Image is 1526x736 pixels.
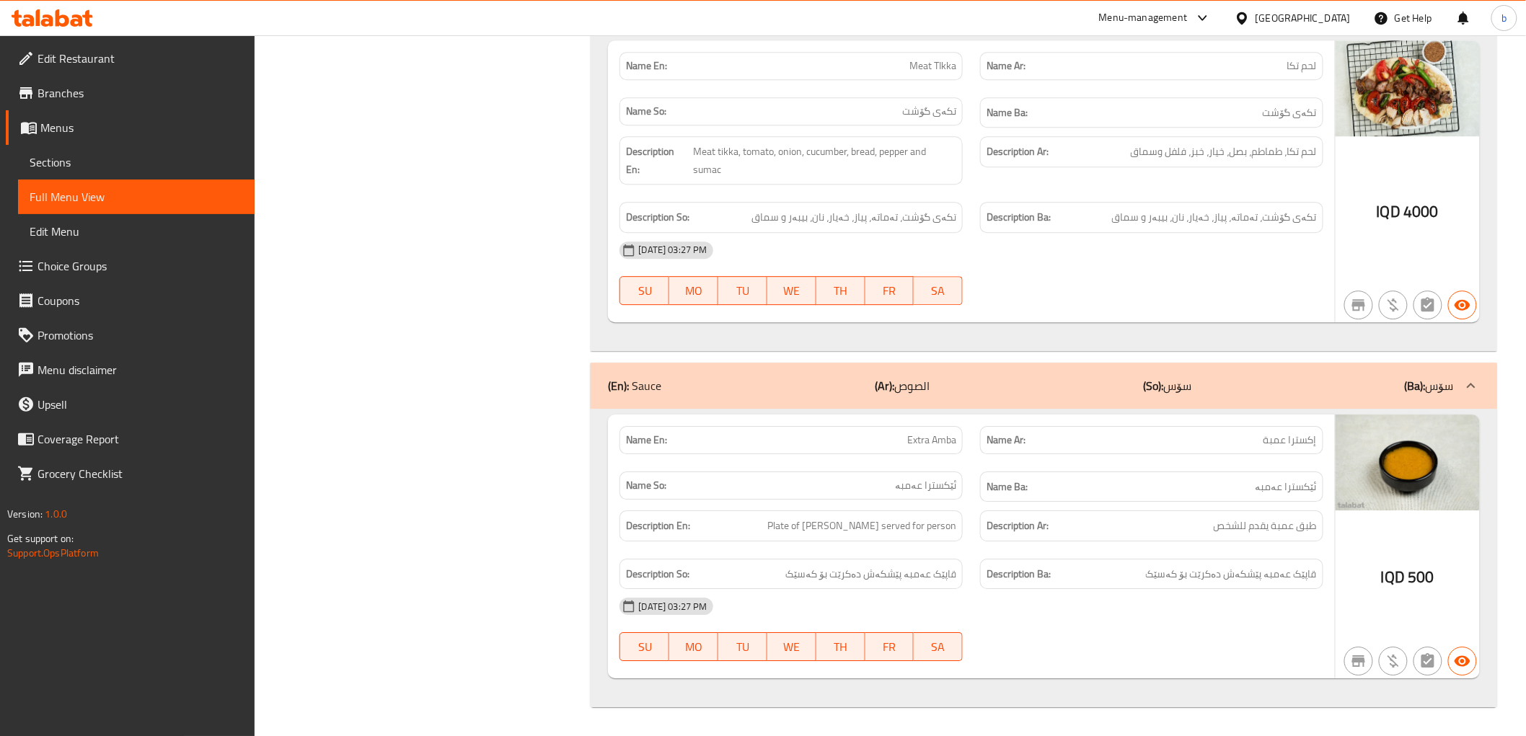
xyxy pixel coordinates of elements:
[619,632,669,661] button: SU
[6,353,255,387] a: Menu disclaimer
[1263,433,1317,448] span: إكسترا عمبة
[1344,647,1373,675] button: Not branch specific item
[1256,10,1351,26] div: [GEOGRAPHIC_DATA]
[987,208,1051,226] strong: Description Ba:
[38,361,243,378] span: Menu disclaimer
[608,375,629,396] b: (En):
[1287,58,1317,74] span: لحم تكا
[626,565,689,583] strong: Description So:
[987,104,1028,122] strong: Name Ba:
[1099,9,1188,27] div: Menu-management
[871,280,909,301] span: FR
[626,637,663,657] span: SU
[987,478,1028,496] strong: Name Ba:
[724,280,762,301] span: TU
[675,637,713,657] span: MO
[987,565,1051,583] strong: Description Ba:
[669,632,718,661] button: MO
[669,276,718,305] button: MO
[767,276,816,305] button: WE
[626,478,666,493] strong: Name So:
[914,276,963,305] button: SA
[875,375,894,396] b: (Ar):
[626,280,663,301] span: SU
[1344,291,1373,319] button: Not branch specific item
[1336,40,1480,136] img: Meat_Tikka638958796856546597.jpg
[18,214,255,249] a: Edit Menu
[30,154,243,171] span: Sections
[6,456,255,491] a: Grocery Checklist
[1413,647,1442,675] button: Not has choices
[6,41,255,76] a: Edit Restaurant
[632,243,713,257] span: [DATE] 03:27 PM
[919,280,957,301] span: SA
[693,143,956,178] span: Meat tikka, tomato, onion, cucumber, bread, pepper and sumac
[871,637,909,657] span: FR
[816,276,865,305] button: TH
[675,280,713,301] span: MO
[1501,10,1507,26] span: b
[38,430,243,448] span: Coverage Report
[909,58,956,74] span: Meat TIkka
[30,223,243,240] span: Edit Menu
[773,637,811,657] span: WE
[895,478,956,493] span: ئێکسترا عەمبە
[816,632,865,661] button: TH
[1143,375,1163,396] b: (So):
[7,505,43,523] span: Version:
[767,632,816,661] button: WE
[45,505,67,523] span: 1.0.0
[1381,563,1405,591] span: IQD
[875,377,930,394] p: الصوص
[1112,208,1317,226] span: تکەی گۆشت، تەماتە، پیاز، خەیار، نان، بیبەر و سماق
[6,110,255,145] a: Menus
[1146,565,1317,583] span: قاپێک عەمبە پێشکەش دەکرێت بۆ کەسێک
[6,318,255,353] a: Promotions
[632,600,713,613] span: [DATE] 03:27 PM
[6,422,255,456] a: Coverage Report
[626,58,667,74] strong: Name En:
[822,280,860,301] span: TH
[987,433,1026,448] strong: Name Ar:
[40,119,243,136] span: Menus
[18,145,255,179] a: Sections
[626,208,689,226] strong: Description So:
[1405,375,1426,396] b: (Ba):
[1214,517,1317,535] span: طبق عمبة يقدم للشخص
[38,292,243,309] span: Coupons
[38,257,243,275] span: Choice Groups
[1403,198,1439,226] span: 4000
[626,433,667,448] strong: Name En:
[18,179,255,214] a: Full Menu View
[987,58,1026,74] strong: Name Ar:
[718,276,767,305] button: TU
[7,544,99,562] a: Support.OpsPlatform
[1405,377,1454,394] p: سۆس
[1336,414,1480,510] img: Bet_Alsamak_Extra_amba_Ha638958797966585551.jpg
[626,143,690,178] strong: Description En:
[865,276,914,305] button: FR
[6,387,255,422] a: Upsell
[619,276,669,305] button: SU
[914,632,963,661] button: SA
[626,517,690,535] strong: Description En:
[751,208,956,226] span: تکەی گۆشت، تەماتە، پیاز، خەیار، نان، بیبەر و سماق
[718,632,767,661] button: TU
[987,517,1049,535] strong: Description Ar:
[907,433,956,448] span: Extra Amba
[1377,198,1401,226] span: IQD
[7,529,74,548] span: Get support on:
[767,517,956,535] span: Plate of amba served for person
[6,76,255,110] a: Branches
[591,363,1496,409] div: (En): Sauce(Ar):الصوص(So):سۆس(Ba):سۆس
[724,637,762,657] span: TU
[865,632,914,661] button: FR
[902,104,956,119] span: تکەی گۆشت
[919,637,957,657] span: SA
[1379,291,1408,319] button: Purchased item
[608,377,661,394] p: Sauce
[1263,104,1317,122] span: تکەی گۆشت
[1408,563,1434,591] span: 500
[773,280,811,301] span: WE
[38,396,243,413] span: Upsell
